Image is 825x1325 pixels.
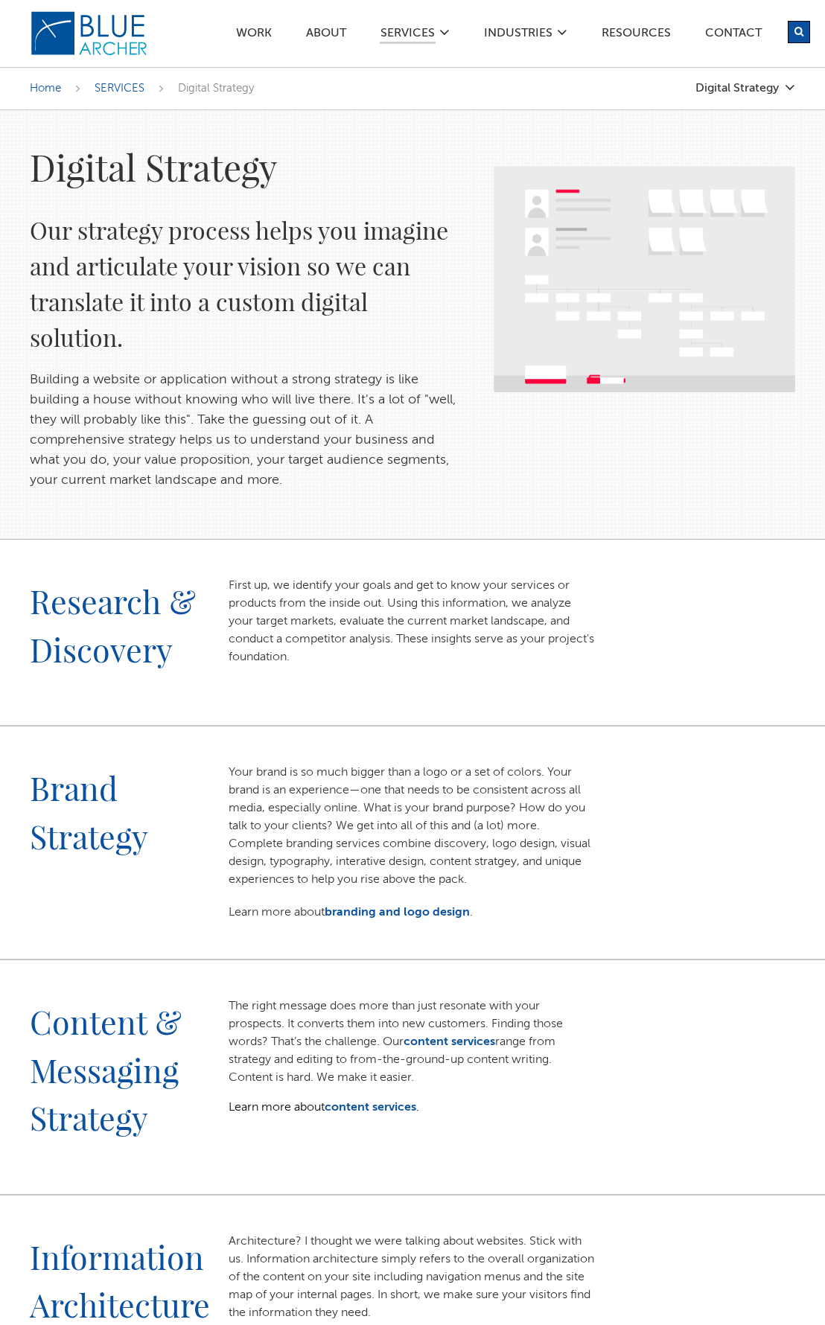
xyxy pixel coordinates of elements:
[380,28,436,44] a: SERVICES
[30,764,199,890] h2: Brand Strategy
[646,82,795,95] a: Digital Strategy
[229,764,596,889] p: Your brand is so much bigger than a logo or a set of colors. Your brand is an experience—one that...
[601,28,672,43] a: Resources
[404,1036,495,1048] a: content services
[95,83,144,94] a: SERVICES
[30,997,199,1172] h2: Content & Messaging Strategy
[214,997,611,1114] div: Learn more about .
[229,1233,596,1322] p: Architecture? I thought we were talking about websites. Stick with us. Information architecture s...
[235,28,273,43] a: Work
[229,904,596,922] p: Learn more about .
[325,907,470,919] a: branding and logo design
[30,212,464,355] h2: Our strategy process helps you imagine and articulate your vision so we can translate it into a c...
[305,28,347,43] a: ABOUT
[30,370,464,491] p: Building a website or application without a strong strategy is like building a house without know...
[494,166,795,392] img: Digital Strategy
[229,997,596,1087] p: The right message does more than just resonate with your prospects. It converts them into new cus...
[325,1102,416,1114] a: content services
[30,577,199,703] h2: Research & Discovery
[704,28,762,43] a: Contact
[483,28,553,43] a: Industries
[178,83,254,94] span: Digital Strategy
[30,10,149,57] img: Blue Archer Logo
[229,577,596,666] p: First up, we identify your goals and get to know your services or products from the inside out. U...
[30,83,61,94] a: Home
[30,144,464,190] h1: Digital Strategy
